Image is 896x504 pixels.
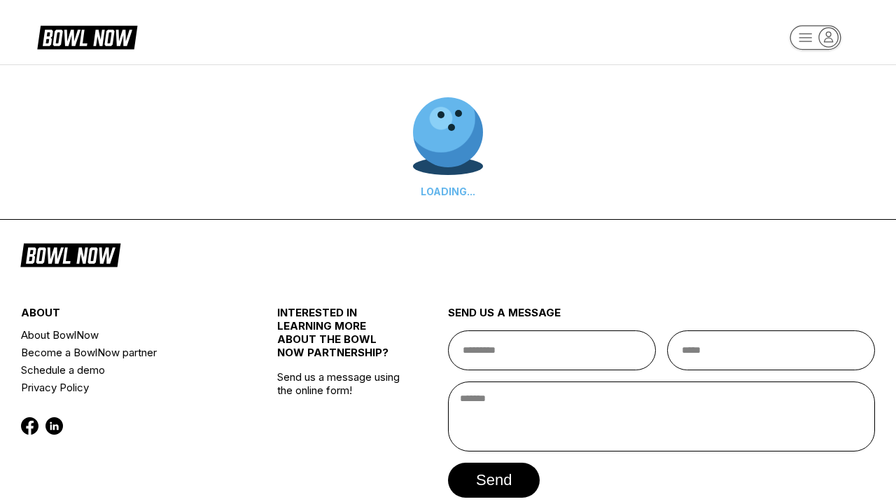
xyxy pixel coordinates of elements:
[21,361,234,379] a: Schedule a demo
[21,344,234,361] a: Become a BowlNow partner
[21,306,234,326] div: about
[448,463,540,498] button: send
[448,306,875,330] div: send us a message
[413,185,483,197] div: LOADING...
[21,326,234,344] a: About BowlNow
[277,306,405,370] div: INTERESTED IN LEARNING MORE ABOUT THE BOWL NOW PARTNERSHIP?
[21,379,234,396] a: Privacy Policy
